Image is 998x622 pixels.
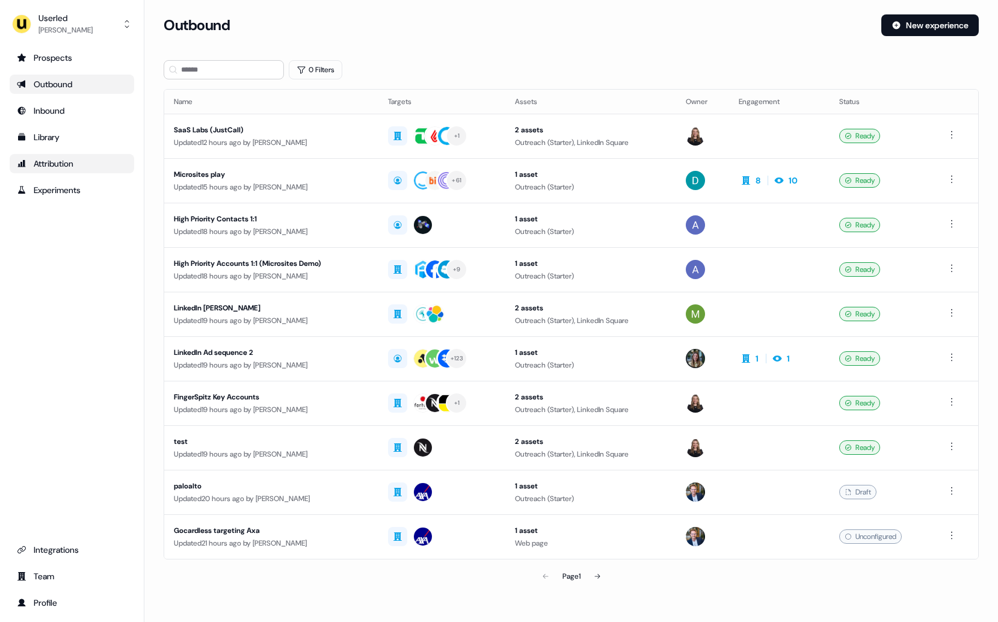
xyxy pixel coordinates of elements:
[839,351,880,366] div: Ready
[839,173,880,188] div: Ready
[505,90,676,114] th: Assets
[10,101,134,120] a: Go to Inbound
[453,264,461,275] div: + 9
[515,270,667,282] div: Outreach (Starter)
[10,75,134,94] a: Go to outbound experience
[451,353,463,364] div: + 123
[515,168,667,180] div: 1 asset
[454,398,460,408] div: + 1
[174,480,369,492] div: paloalto
[515,493,667,505] div: Outreach (Starter)
[10,567,134,586] a: Go to team
[174,315,369,327] div: Updated 19 hours ago by [PERSON_NAME]
[515,137,667,149] div: Outreach (Starter), LinkedIn Square
[452,175,461,186] div: + 61
[686,126,705,146] img: Geneviève
[17,105,127,117] div: Inbound
[289,60,342,79] button: 0 Filters
[174,448,369,460] div: Updated 19 hours ago by [PERSON_NAME]
[515,181,667,193] div: Outreach (Starter)
[515,391,667,403] div: 2 assets
[515,213,667,225] div: 1 asset
[10,128,134,147] a: Go to templates
[174,346,369,359] div: LinkedIn Ad sequence 2
[562,570,581,582] div: Page 1
[174,168,369,180] div: Microsites play
[839,218,880,232] div: Ready
[839,262,880,277] div: Ready
[515,226,667,238] div: Outreach (Starter)
[839,307,880,321] div: Ready
[10,10,134,38] button: Userled[PERSON_NAME]
[174,436,369,448] div: test
[515,257,667,269] div: 1 asset
[378,90,505,114] th: Targets
[174,226,369,238] div: Updated 18 hours ago by [PERSON_NAME]
[515,525,667,537] div: 1 asset
[515,302,667,314] div: 2 assets
[839,485,876,499] div: Draft
[515,404,667,416] div: Outreach (Starter), LinkedIn Square
[686,349,705,368] img: Charlotte
[686,304,705,324] img: Mickael
[10,180,134,200] a: Go to experiments
[174,391,369,403] div: FingerSpitz Key Accounts
[881,14,979,36] button: New experience
[686,171,705,190] img: David
[10,154,134,173] a: Go to attribution
[10,540,134,559] a: Go to integrations
[839,129,880,143] div: Ready
[10,48,134,67] a: Go to prospects
[839,529,902,544] div: Unconfigured
[174,404,369,416] div: Updated 19 hours ago by [PERSON_NAME]
[174,302,369,314] div: LinkedIn [PERSON_NAME]
[164,90,378,114] th: Name
[17,131,127,143] div: Library
[164,16,230,34] h3: Outbound
[174,181,369,193] div: Updated 15 hours ago by [PERSON_NAME]
[686,482,705,502] img: Yann
[17,78,127,90] div: Outbound
[686,438,705,457] img: Geneviève
[174,537,369,549] div: Updated 21 hours ago by [PERSON_NAME]
[17,158,127,170] div: Attribution
[686,527,705,546] img: Yann
[174,359,369,371] div: Updated 19 hours ago by [PERSON_NAME]
[515,448,667,460] div: Outreach (Starter), LinkedIn Square
[174,493,369,505] div: Updated 20 hours ago by [PERSON_NAME]
[515,124,667,136] div: 2 assets
[17,570,127,582] div: Team
[174,270,369,282] div: Updated 18 hours ago by [PERSON_NAME]
[515,359,667,371] div: Outreach (Starter)
[174,525,369,537] div: Gocardless targeting Axa
[515,537,667,549] div: Web page
[39,12,93,24] div: Userled
[10,593,134,612] a: Go to profile
[787,353,790,365] div: 1
[17,52,127,64] div: Prospects
[174,213,369,225] div: High Priority Contacts 1:1
[676,90,728,114] th: Owner
[174,137,369,149] div: Updated 12 hours ago by [PERSON_NAME]
[830,90,935,114] th: Status
[686,393,705,413] img: Geneviève
[729,90,830,114] th: Engagement
[789,174,798,186] div: 10
[686,215,705,235] img: Aaron
[756,174,760,186] div: 8
[515,436,667,448] div: 2 assets
[174,124,369,136] div: SaaS Labs (JustCall)
[454,131,460,141] div: + 1
[839,396,880,410] div: Ready
[515,315,667,327] div: Outreach (Starter), LinkedIn Square
[174,257,369,269] div: High Priority Accounts 1:1 (Microsites Demo)
[756,353,759,365] div: 1
[39,24,93,36] div: [PERSON_NAME]
[17,544,127,556] div: Integrations
[515,480,667,492] div: 1 asset
[686,260,705,279] img: Aaron
[17,184,127,196] div: Experiments
[17,597,127,609] div: Profile
[515,346,667,359] div: 1 asset
[839,440,880,455] div: Ready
